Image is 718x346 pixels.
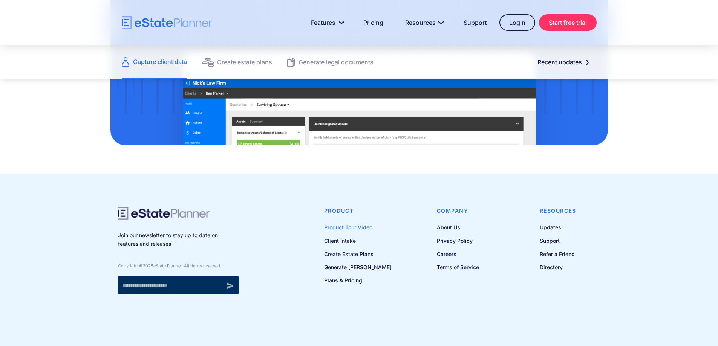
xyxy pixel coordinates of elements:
[540,249,576,259] a: Refer a Friend
[540,207,576,215] h4: Resources
[118,231,239,248] p: Join our newsletter to stay up to date on features and releases
[133,56,187,67] div: Capture client data
[437,262,479,272] a: Terms of Service
[437,236,479,245] a: Privacy Policy
[455,15,496,30] a: Support
[324,262,392,272] a: Generate [PERSON_NAME]
[299,57,374,67] div: Generate legal documents
[528,55,597,70] a: Recent updates
[537,57,582,67] div: Recent updates
[396,15,451,30] a: Resources
[122,45,187,79] a: Capture client data
[539,14,597,31] a: Start free trial
[143,263,153,268] span: 2025
[324,249,392,259] a: Create Estate Plans
[540,262,576,272] a: Directory
[499,14,535,31] a: Login
[202,45,272,79] a: Create estate plans
[118,276,239,294] form: Newsletter signup
[437,207,479,215] h4: Company
[287,45,374,79] a: Generate legal documents
[540,223,576,232] a: Updates
[540,236,576,245] a: Support
[217,57,272,67] div: Create estate plans
[302,15,351,30] a: Features
[324,223,392,232] a: Product Tour Video
[324,276,392,285] a: Plans & Pricing
[354,15,392,30] a: Pricing
[437,223,479,232] a: About Us
[324,236,392,245] a: Client Intake
[122,16,212,29] a: home
[437,249,479,259] a: Careers
[324,207,392,215] h4: Product
[118,263,239,268] div: Copyright © eState Planner. All rights reserved.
